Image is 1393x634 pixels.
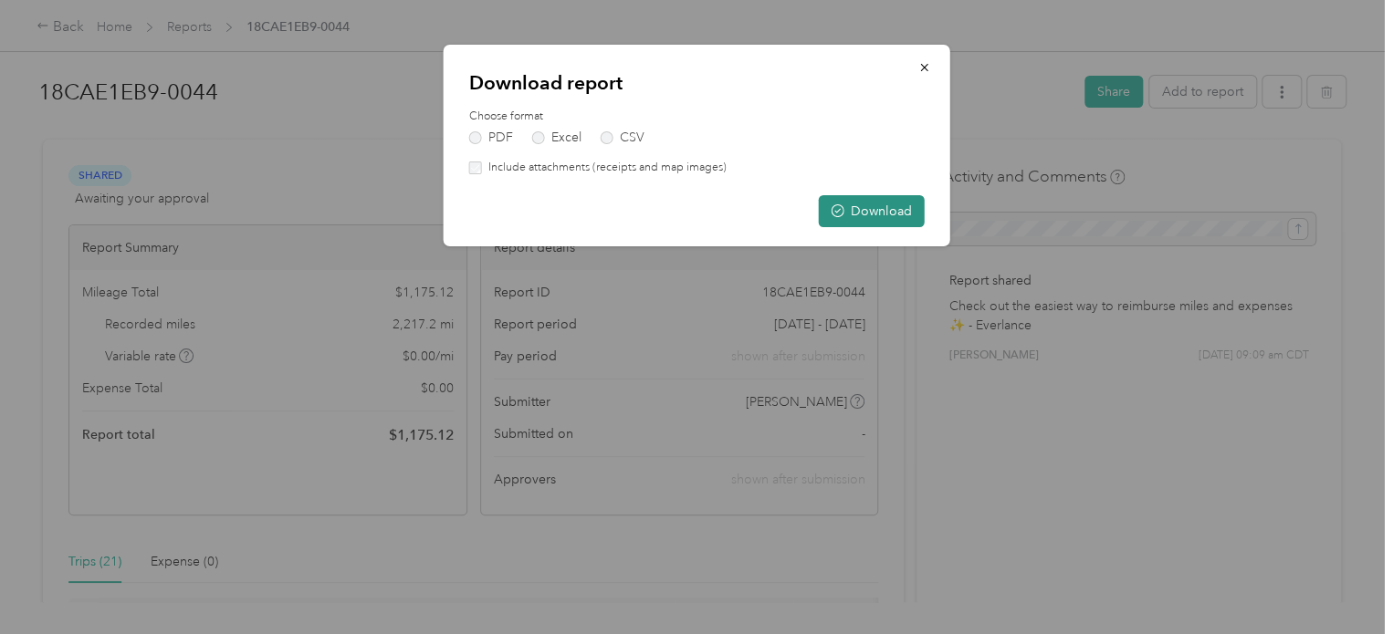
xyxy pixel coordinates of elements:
button: Download [819,195,925,227]
p: Download report [469,70,925,96]
label: Excel [532,131,581,144]
label: CSV [601,131,644,144]
label: Choose format [469,109,925,125]
label: PDF [469,131,513,144]
iframe: Everlance-gr Chat Button Frame [1291,532,1393,634]
label: Include attachments (receipts and map images) [482,160,727,176]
